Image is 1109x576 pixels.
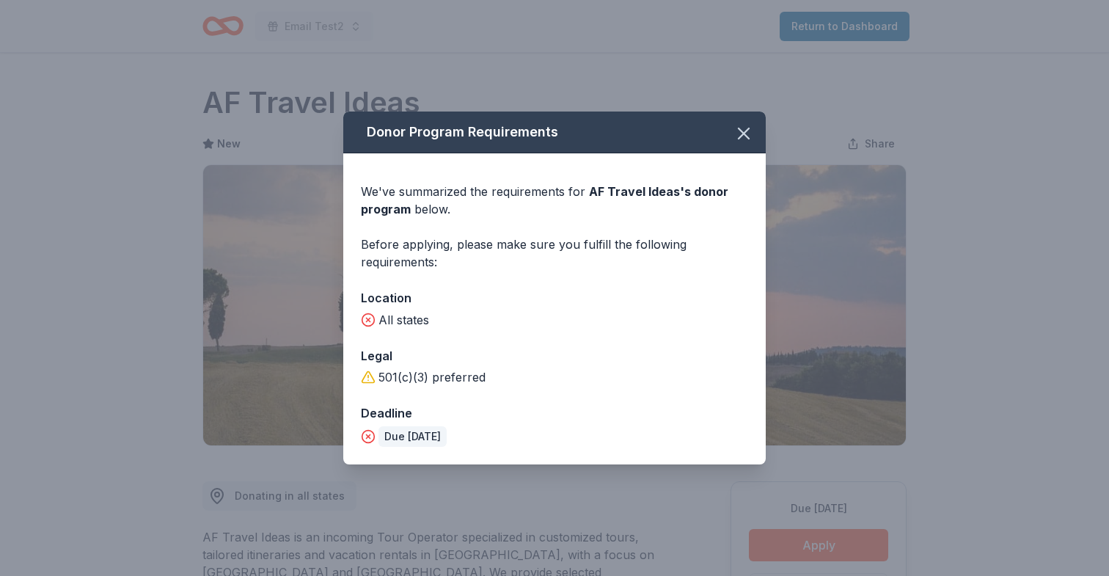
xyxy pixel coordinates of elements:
div: 501(c)(3) preferred [361,368,748,386]
div: Legal [361,346,748,365]
div: We've summarized the requirements for below. [361,183,748,218]
div: Before applying, please make sure you fulfill the following requirements: [361,236,748,271]
div: Location [361,288,748,307]
div: Due [DATE] [378,426,447,447]
div: Donor Program Requirements [343,112,766,153]
div: Deadline [361,404,748,423]
div: All states [361,311,748,329]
